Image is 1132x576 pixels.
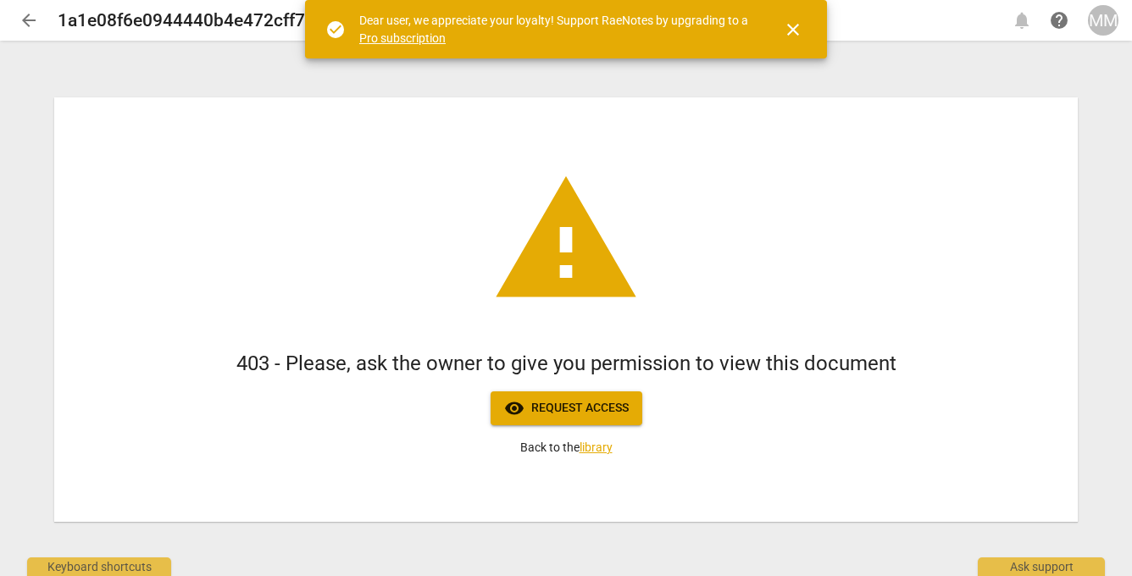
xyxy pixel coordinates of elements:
[27,557,171,576] div: Keyboard shortcuts
[58,10,365,31] h2: 1a1e08f6e0944440b4e472cff78557a4
[504,398,524,418] span: visibility
[978,557,1105,576] div: Ask support
[580,440,613,454] a: library
[1088,5,1118,36] button: MM
[1044,5,1074,36] a: Help
[359,12,752,47] div: Dear user, we appreciate your loyalty! Support RaeNotes by upgrading to a
[491,391,642,425] button: Request access
[19,10,39,30] span: arrow_back
[236,350,896,378] h1: 403 - Please, ask the owner to give you permission to view this document
[490,163,642,316] span: warning
[359,31,446,45] a: Pro subscription
[1049,10,1069,30] span: help
[520,439,613,457] p: Back to the
[504,398,629,418] span: Request access
[325,19,346,40] span: check_circle
[773,9,813,50] button: Close
[783,19,803,40] span: close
